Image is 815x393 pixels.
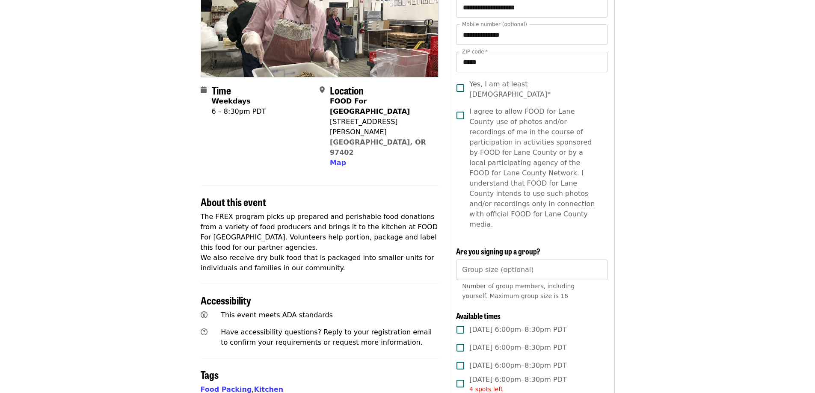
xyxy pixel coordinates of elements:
[201,194,266,209] span: About this event
[201,212,439,273] p: The FREX program picks up prepared and perishable food donations from a variety of food producers...
[330,138,426,157] a: [GEOGRAPHIC_DATA], OR 97402
[469,325,566,335] span: [DATE] 6:00pm–8:30pm PDT
[221,311,333,319] span: This event meets ADA standards
[201,311,207,319] i: universal-access icon
[330,117,432,137] div: [STREET_ADDRESS][PERSON_NAME]
[469,360,566,371] span: [DATE] 6:00pm–8:30pm PDT
[212,97,251,105] strong: Weekdays
[462,283,575,299] span: Number of group members, including yourself. Maximum group size is 16
[201,367,219,382] span: Tags
[469,79,600,100] span: Yes, I am at least [DEMOGRAPHIC_DATA]*
[330,83,364,98] span: Location
[462,49,488,54] label: ZIP code
[462,22,527,27] label: Mobile number (optional)
[201,293,251,307] span: Accessibility
[330,159,346,167] span: Map
[212,106,266,117] div: 6 – 8:30pm PDT
[456,245,540,257] span: Are you signing up a group?
[456,310,501,321] span: Available times
[469,386,503,393] span: 4 spots left
[456,24,607,45] input: Mobile number (optional)
[201,328,207,336] i: question-circle icon
[456,260,607,280] input: [object Object]
[469,106,600,230] span: I agree to allow FOOD for Lane County use of photos and/or recordings of me in the course of part...
[212,83,231,98] span: Time
[456,52,607,72] input: ZIP code
[221,328,432,346] span: Have accessibility questions? Reply to your registration email to confirm your requirements or re...
[330,158,346,168] button: Map
[469,343,566,353] span: [DATE] 6:00pm–8:30pm PDT
[201,86,207,94] i: calendar icon
[330,97,410,115] strong: FOOD For [GEOGRAPHIC_DATA]
[320,86,325,94] i: map-marker-alt icon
